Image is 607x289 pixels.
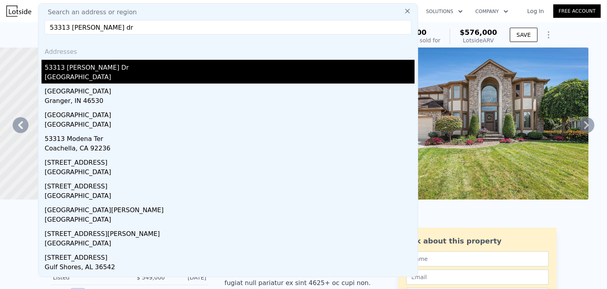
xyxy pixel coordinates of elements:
[45,131,415,144] div: 53313 Modena Ter
[406,236,549,247] div: Ask about this property
[460,28,497,36] span: $576,000
[45,226,415,239] div: [STREET_ADDRESS][PERSON_NAME]
[45,60,415,72] div: 53313 [PERSON_NAME] Dr
[460,36,497,44] div: Lotside ARV
[45,107,415,120] div: [GEOGRAPHIC_DATA]
[518,7,553,15] a: Log In
[45,191,415,202] div: [GEOGRAPHIC_DATA]
[45,262,415,274] div: Gulf Shores, AL 36542
[406,270,549,285] input: Email
[45,167,415,179] div: [GEOGRAPHIC_DATA]
[45,239,415,250] div: [GEOGRAPHIC_DATA]
[45,250,415,262] div: [STREET_ADDRESS]
[406,251,549,266] input: Name
[45,155,415,167] div: [STREET_ADDRESS]
[469,4,515,19] button: Company
[553,4,601,18] a: Free Account
[171,274,206,281] div: [DATE]
[45,202,415,215] div: [GEOGRAPHIC_DATA][PERSON_NAME]
[45,215,415,226] div: [GEOGRAPHIC_DATA]
[41,41,415,60] div: Addresses
[541,27,556,43] button: Show Options
[45,72,415,84] div: [GEOGRAPHIC_DATA]
[6,6,31,17] img: Lotside
[137,274,165,281] span: $ 549,000
[53,274,123,281] div: Listed
[45,84,415,96] div: [GEOGRAPHIC_DATA]
[45,20,411,34] input: Enter an address, city, region, neighborhood or zip code
[420,4,469,19] button: Solutions
[45,144,415,155] div: Coachella, CA 92236
[361,48,588,200] img: Sale: 166812413 Parcel: 54593254
[41,8,137,17] span: Search an address or region
[45,274,415,286] div: [STREET_ADDRESS]
[45,179,415,191] div: [STREET_ADDRESS]
[45,120,415,131] div: [GEOGRAPHIC_DATA]
[45,96,415,107] div: Granger, IN 46530
[510,28,537,42] button: SAVE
